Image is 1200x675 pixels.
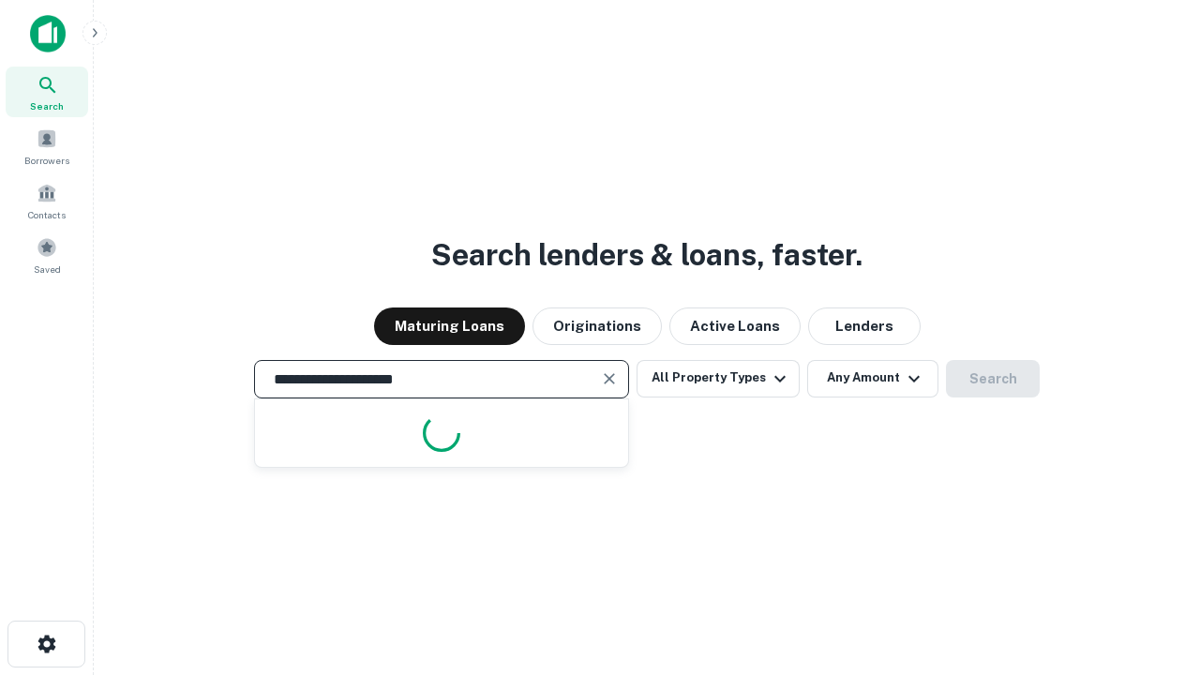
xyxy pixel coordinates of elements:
[24,153,69,168] span: Borrowers
[34,262,61,277] span: Saved
[808,307,921,345] button: Lenders
[431,232,862,277] h3: Search lenders & loans, faster.
[6,67,88,117] a: Search
[532,307,662,345] button: Originations
[1106,525,1200,615] iframe: Chat Widget
[6,175,88,226] a: Contacts
[596,366,622,392] button: Clear
[30,15,66,52] img: capitalize-icon.png
[28,207,66,222] span: Contacts
[669,307,801,345] button: Active Loans
[6,121,88,172] a: Borrowers
[637,360,800,397] button: All Property Types
[807,360,938,397] button: Any Amount
[6,230,88,280] a: Saved
[30,98,64,113] span: Search
[374,307,525,345] button: Maturing Loans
